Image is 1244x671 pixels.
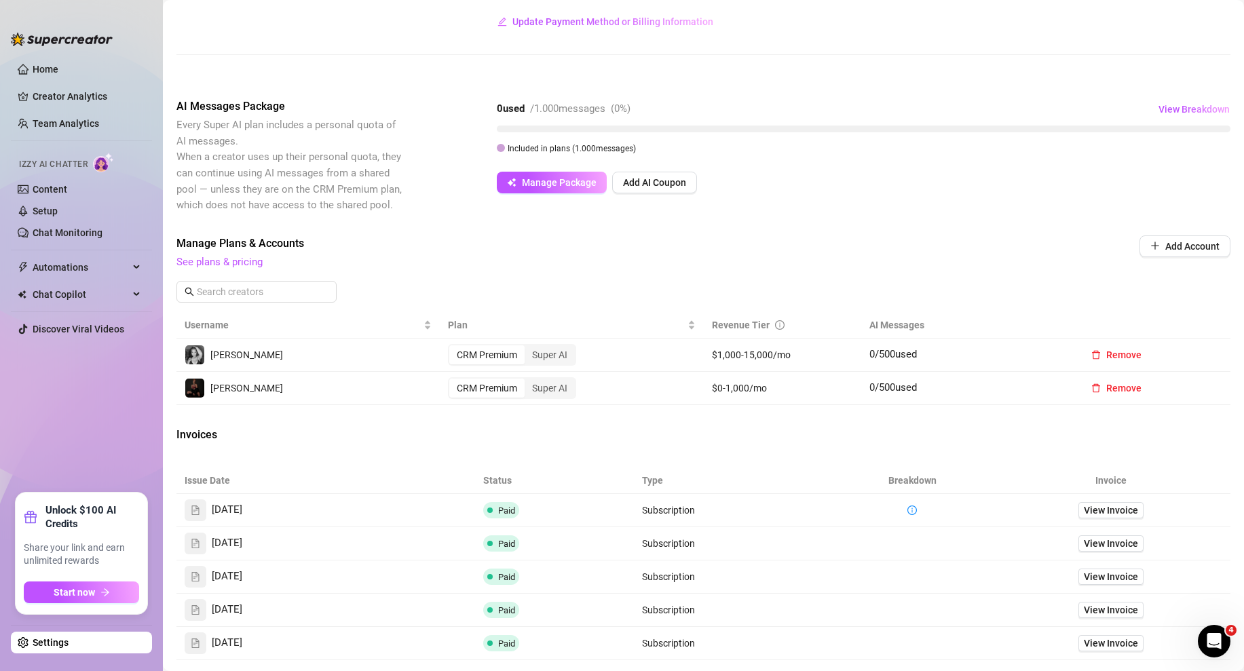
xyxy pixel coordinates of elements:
a: Settings [33,637,69,648]
span: Paid [498,605,515,615]
a: View Invoice [1078,569,1144,585]
th: Breakdown [833,467,992,494]
span: View Invoice [1084,536,1138,551]
span: Subscription [642,605,695,615]
span: arrow-right [100,588,110,597]
span: Username [185,318,421,332]
strong: 0 used [497,102,525,115]
span: 0 / 500 used [869,348,917,360]
strong: Unlock $100 AI Credits [45,503,139,531]
span: Share your link and earn unlimited rewards [24,541,139,568]
a: View Invoice [1078,535,1144,552]
th: AI Messages [861,312,1072,339]
img: AI Chatter [93,153,114,172]
img: Lana [185,345,204,364]
div: segmented control [448,344,576,366]
span: View Invoice [1084,503,1138,518]
a: View Invoice [1078,602,1144,618]
img: Casandra [185,379,204,398]
span: Chat Copilot [33,284,129,305]
span: / 1.000 messages [530,102,605,115]
span: [DATE] [212,535,242,552]
button: Remove [1080,344,1152,366]
img: logo-BBDzfeDw.svg [11,33,113,46]
span: View Invoice [1084,636,1138,651]
span: info-circle [907,505,917,515]
button: Manage Package [497,172,607,193]
td: $1,000-15,000/mo [704,339,862,372]
a: View Invoice [1078,502,1144,518]
iframe: Intercom live chat [1198,625,1230,657]
button: Remove [1080,377,1152,399]
a: Home [33,64,58,75]
a: Creator Analytics [33,85,141,107]
span: Paid [498,539,515,549]
div: Super AI [525,379,575,398]
span: Subscription [642,538,695,549]
span: Add AI Coupon [623,177,686,188]
div: CRM Premium [449,345,525,364]
span: Izzy AI Chatter [19,158,88,171]
span: AI Messages Package [176,98,404,115]
span: Manage Plans & Accounts [176,235,1047,252]
input: Search creators [197,284,318,299]
span: Subscription [642,505,695,516]
span: Update Payment Method or Billing Information [512,16,713,27]
span: 0 / 500 used [869,381,917,394]
span: [PERSON_NAME] [210,349,283,360]
a: Chat Monitoring [33,227,102,238]
span: Subscription [642,638,695,649]
span: View Breakdown [1158,104,1230,115]
span: info-circle [775,320,785,330]
a: Discover Viral Videos [33,324,124,334]
a: See plans & pricing [176,256,263,268]
span: Included in plans ( 1.000 messages) [508,144,636,153]
span: Paid [498,505,515,516]
span: file-text [191,638,200,648]
span: [DATE] [212,569,242,585]
span: thunderbolt [18,262,29,273]
div: segmented control [448,377,576,399]
span: Manage Package [522,177,597,188]
button: Update Payment Method or Billing Information [497,11,714,33]
th: Plan [440,312,703,339]
span: Plan [448,318,684,332]
span: [DATE] [212,602,242,618]
span: ( 0 %) [611,102,630,115]
span: file-text [191,505,200,515]
a: Team Analytics [33,118,99,129]
td: $0-1,000/mo [704,372,862,405]
span: View Invoice [1084,602,1138,617]
span: Paid [498,638,515,649]
span: edit [497,17,507,26]
span: Subscription [642,571,695,582]
span: delete [1091,383,1101,393]
span: [PERSON_NAME] [210,383,283,394]
span: file-text [191,539,200,548]
div: CRM Premium [449,379,525,398]
span: Paid [498,572,515,582]
th: Type [634,467,833,494]
a: Content [33,184,67,195]
span: Start now [54,587,95,598]
img: Chat Copilot [18,290,26,299]
button: Start nowarrow-right [24,581,139,603]
span: [DATE] [212,635,242,651]
span: plus [1150,241,1160,250]
th: Username [176,312,440,339]
a: View Invoice [1078,635,1144,651]
th: Issue Date [176,467,475,494]
span: Automations [33,256,129,278]
span: Invoices [176,427,404,443]
span: Remove [1106,383,1142,394]
button: View Breakdown [1158,98,1230,120]
button: Add AI Coupon [612,172,697,193]
th: Status [475,467,634,494]
span: file-text [191,605,200,615]
span: search [185,287,194,296]
span: Remove [1106,349,1142,360]
a: Setup [33,206,58,216]
span: 4 [1226,625,1237,636]
span: [DATE] [212,502,242,518]
span: file-text [191,572,200,581]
